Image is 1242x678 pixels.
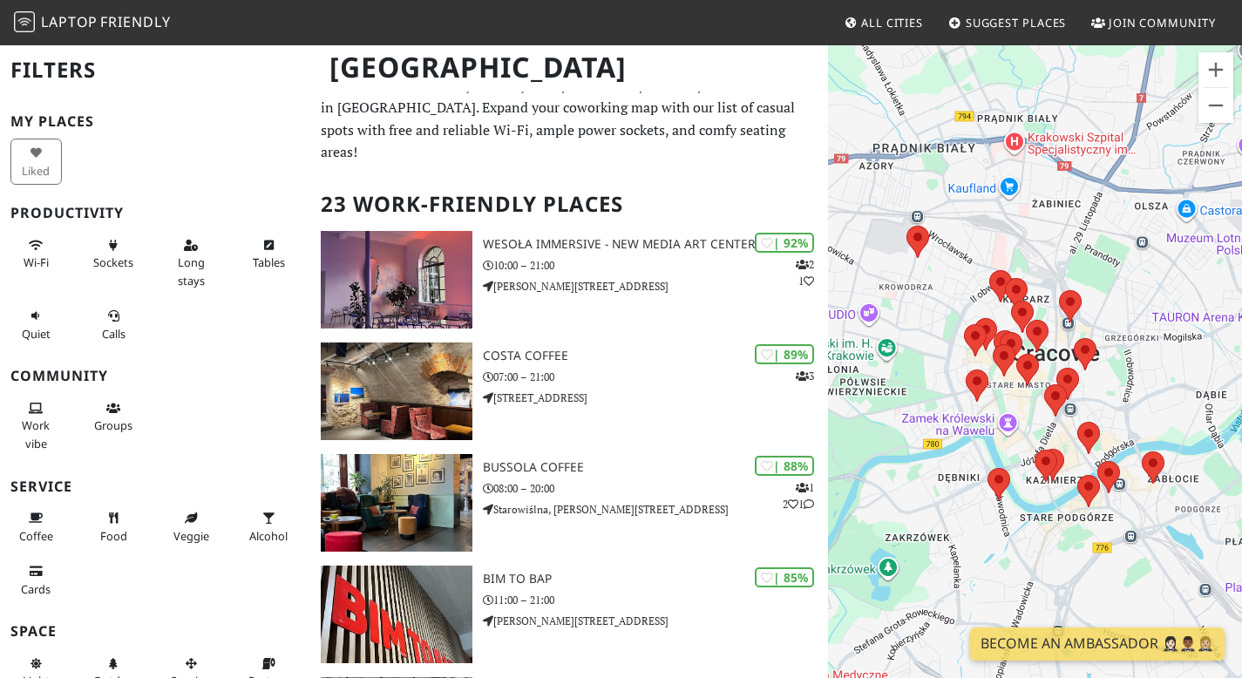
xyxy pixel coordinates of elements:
[483,369,828,385] p: 07:00 – 21:00
[483,257,828,274] p: 10:00 – 21:00
[88,504,139,550] button: Food
[321,566,472,663] img: BIM TO BAP
[10,113,300,130] h3: My Places
[783,479,814,512] p: 1 2 1
[941,7,1074,38] a: Suggest Places
[310,566,828,663] a: BIM TO BAP | 85% BIM TO BAP 11:00 – 21:00 [PERSON_NAME][STREET_ADDRESS]
[310,231,828,329] a: Wesoła Immersive - New Media Art Center | 92% 21 Wesoła Immersive - New Media Art Center 10:00 – ...
[483,613,828,629] p: [PERSON_NAME][STREET_ADDRESS]
[483,390,828,406] p: [STREET_ADDRESS]
[166,231,217,295] button: Long stays
[88,231,139,277] button: Sockets
[22,417,50,451] span: People working
[970,627,1225,661] a: Become an Ambassador 🤵🏻‍♀️🤵🏾‍♂️🤵🏼‍♀️
[10,557,62,603] button: Cards
[796,368,814,384] p: 3
[10,302,62,348] button: Quiet
[316,44,825,92] h1: [GEOGRAPHIC_DATA]
[10,623,300,640] h3: Space
[321,178,818,231] h2: 23 Work-Friendly Places
[755,456,814,476] div: | 88%
[41,12,98,31] span: Laptop
[10,231,62,277] button: Wi-Fi
[1198,88,1233,123] button: Zoom arrière
[10,394,62,458] button: Work vibe
[102,326,126,342] span: Video/audio calls
[321,342,472,440] img: Costa Coffee
[1084,7,1223,38] a: Join Community
[837,7,930,38] a: All Cities
[10,368,300,384] h3: Community
[321,231,472,329] img: Wesoła Immersive - New Media Art Center
[755,233,814,253] div: | 92%
[10,504,62,550] button: Coffee
[21,581,51,597] span: Credit cards
[166,504,217,550] button: Veggie
[100,528,127,544] span: Food
[483,460,828,475] h3: Bussola Coffee
[1109,15,1216,31] span: Join Community
[483,480,828,497] p: 08:00 – 20:00
[88,394,139,440] button: Groups
[483,592,828,608] p: 11:00 – 21:00
[93,254,133,270] span: Power sockets
[178,254,205,288] span: Long stays
[243,231,295,277] button: Tables
[483,237,828,252] h3: Wesoła Immersive - New Media Art Center
[249,528,288,544] span: Alcohol
[310,342,828,440] a: Costa Coffee | 89% 3 Costa Coffee 07:00 – 21:00 [STREET_ADDRESS]
[253,254,285,270] span: Work-friendly tables
[755,567,814,587] div: | 85%
[796,256,814,289] p: 2 1
[966,15,1067,31] span: Suggest Places
[173,528,209,544] span: Veggie
[24,254,49,270] span: Stable Wi-Fi
[14,11,35,32] img: LaptopFriendly
[483,501,828,518] p: Starowiślna, [PERSON_NAME][STREET_ADDRESS]
[22,326,51,342] span: Quiet
[1198,52,1233,87] button: Zoom avant
[10,478,300,495] h3: Service
[483,572,828,586] h3: BIM TO BAP
[243,504,295,550] button: Alcohol
[10,44,300,97] h2: Filters
[483,278,828,295] p: [PERSON_NAME][STREET_ADDRESS]
[10,205,300,221] h3: Productivity
[310,454,828,552] a: Bussola Coffee | 88% 121 Bussola Coffee 08:00 – 20:00 Starowiślna, [PERSON_NAME][STREET_ADDRESS]
[321,75,818,164] p: The best work and study-friendly cafes, restaurants, libraries, and hotel lobbies in [GEOGRAPHIC_...
[755,344,814,364] div: | 89%
[14,8,171,38] a: LaptopFriendly LaptopFriendly
[321,454,472,552] img: Bussola Coffee
[94,417,132,433] span: Group tables
[100,12,170,31] span: Friendly
[483,349,828,363] h3: Costa Coffee
[88,302,139,348] button: Calls
[19,528,53,544] span: Coffee
[861,15,923,31] span: All Cities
